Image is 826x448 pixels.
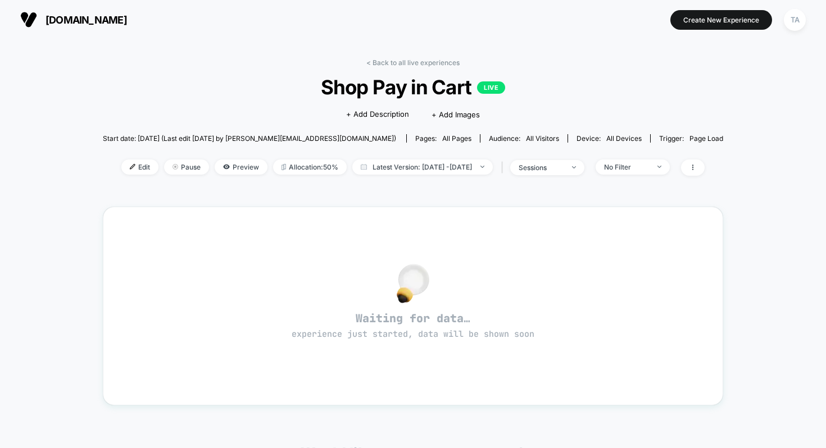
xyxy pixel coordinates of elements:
[498,159,510,176] span: |
[670,10,772,30] button: Create New Experience
[273,159,347,175] span: Allocation: 50%
[689,134,723,143] span: Page Load
[121,159,158,175] span: Edit
[17,11,130,29] button: [DOMAIN_NAME]
[346,109,409,120] span: + Add Description
[352,159,493,175] span: Latest Version: [DATE] - [DATE]
[519,163,564,172] div: sessions
[173,164,178,170] img: end
[20,11,37,28] img: Visually logo
[604,163,649,171] div: No Filter
[480,166,484,168] img: end
[415,134,471,143] div: Pages:
[397,264,429,303] img: no_data
[477,81,505,94] p: LIVE
[366,58,460,67] a: < Back to all live experiences
[657,166,661,168] img: end
[659,134,723,143] div: Trigger:
[526,134,559,143] span: All Visitors
[123,311,703,340] span: Waiting for data…
[292,328,534,340] span: experience just started, data will be shown soon
[361,164,367,170] img: calendar
[489,134,559,143] div: Audience:
[780,8,809,31] button: TA
[442,134,471,143] span: all pages
[606,134,642,143] span: all devices
[572,166,576,168] img: end
[164,159,209,175] span: Pause
[130,164,135,170] img: edit
[215,159,267,175] span: Preview
[568,134,650,143] span: Device:
[432,110,480,119] span: + Add Images
[282,164,286,170] img: rebalance
[134,75,692,99] span: Shop Pay in Cart
[784,9,806,31] div: TA
[46,14,127,26] span: [DOMAIN_NAME]
[103,134,396,143] span: Start date: [DATE] (Last edit [DATE] by [PERSON_NAME][EMAIL_ADDRESS][DOMAIN_NAME])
